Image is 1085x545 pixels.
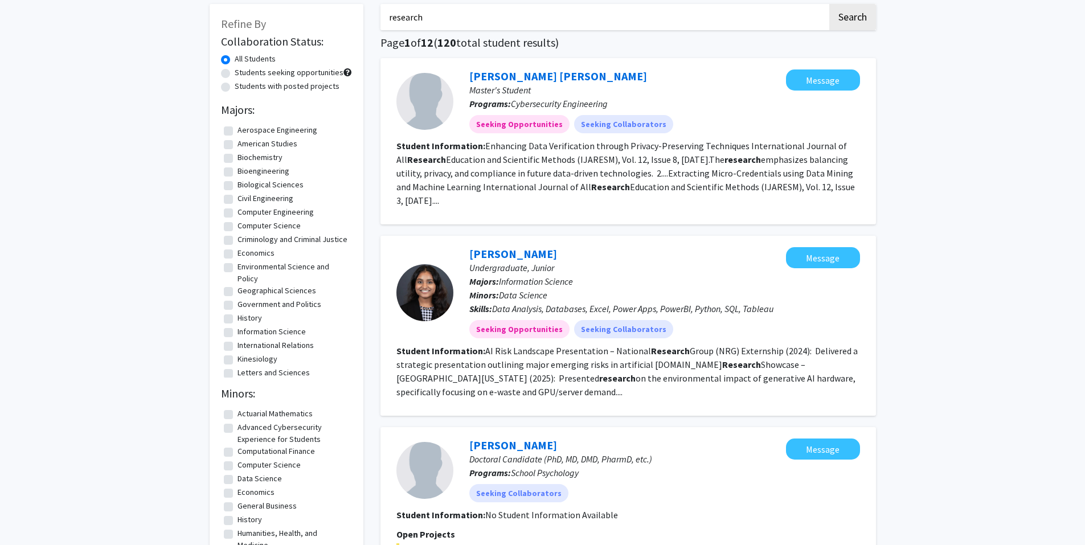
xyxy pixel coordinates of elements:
[437,35,456,50] span: 120
[380,4,828,30] input: Search Keywords
[9,494,48,536] iframe: Chat
[238,312,262,324] label: History
[238,459,301,471] label: Computer Science
[469,320,570,338] mat-chip: Seeking Opportunities
[469,484,568,502] mat-chip: Seeking Collaborators
[235,67,343,79] label: Students seeking opportunities
[469,247,557,261] a: [PERSON_NAME]
[380,36,876,50] h1: Page of ( total student results)
[238,367,310,379] label: Letters and Sciences
[469,289,499,301] b: Minors:
[469,69,647,83] a: [PERSON_NAME] [PERSON_NAME]
[511,98,608,109] span: Cybersecurity Engineering
[238,233,347,245] label: Criminology and Criminal Justice
[404,35,411,50] span: 1
[238,326,306,338] label: Information Science
[396,528,455,540] span: Open Projects
[469,115,570,133] mat-chip: Seeking Opportunities
[238,179,304,191] label: Biological Sciences
[469,467,511,478] b: Programs:
[396,345,858,398] fg-read-more: AI Risk Landscape Presentation – National Group (NRG) Externship (2024): Delivered a strategic pr...
[574,115,673,133] mat-chip: Seeking Collaborators
[396,140,855,206] fg-read-more: Enhancing Data Verification through Privacy-Preserving Techniques International Journal of All Ed...
[469,262,554,273] span: Undergraduate, Junior
[238,500,297,512] label: General Business
[499,276,573,287] span: Information Science
[238,138,297,150] label: American Studies
[238,124,317,136] label: Aerospace Engineering
[396,140,485,151] b: Student Information:
[469,84,531,96] span: Master's Student
[396,345,485,356] b: Student Information:
[591,181,630,192] b: Research
[238,486,275,498] label: Economics
[238,408,313,420] label: Actuarial Mathematics
[238,192,293,204] label: Civil Engineering
[238,473,282,485] label: Data Science
[722,359,761,370] b: Research
[786,69,860,91] button: Message Mohammed Emad Sultan Siddiqi
[574,320,673,338] mat-chip: Seeking Collaborators
[238,514,262,526] label: History
[238,151,282,163] label: Biochemistry
[238,220,301,232] label: Computer Science
[235,80,339,92] label: Students with posted projects
[221,387,352,400] h2: Minors:
[238,339,314,351] label: International Relations
[469,453,652,465] span: Doctoral Candidate (PhD, MD, DMD, PharmD, etc.)
[221,103,352,117] h2: Majors:
[511,467,579,478] span: School Psychology
[651,345,690,356] b: Research
[238,445,315,457] label: Computational Finance
[238,285,316,297] label: Geographical Sciences
[499,289,547,301] span: Data Science
[407,154,446,165] b: Research
[469,438,557,452] a: [PERSON_NAME]
[221,17,266,31] span: Refine By
[396,509,485,521] b: Student Information:
[469,303,492,314] b: Skills:
[238,421,349,445] label: Advanced Cybersecurity Experience for Students
[485,509,618,521] span: No Student Information Available
[238,298,321,310] label: Government and Politics
[238,261,349,285] label: Environmental Science and Policy
[238,206,314,218] label: Computer Engineering
[786,439,860,460] button: Message Sarah Zimmerman
[238,165,289,177] label: Bioengineering
[724,154,761,165] b: research
[492,303,773,314] span: Data Analysis, Databases, Excel, Power Apps, PowerBI, Python, SQL, Tableau
[829,4,876,30] button: Search
[238,353,277,365] label: Kinesiology
[469,276,499,287] b: Majors:
[238,247,275,259] label: Economics
[469,98,511,109] b: Programs:
[599,372,636,384] b: research
[421,35,433,50] span: 12
[221,35,352,48] h2: Collaboration Status:
[235,53,276,65] label: All Students
[786,247,860,268] button: Message Kousalya Potti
